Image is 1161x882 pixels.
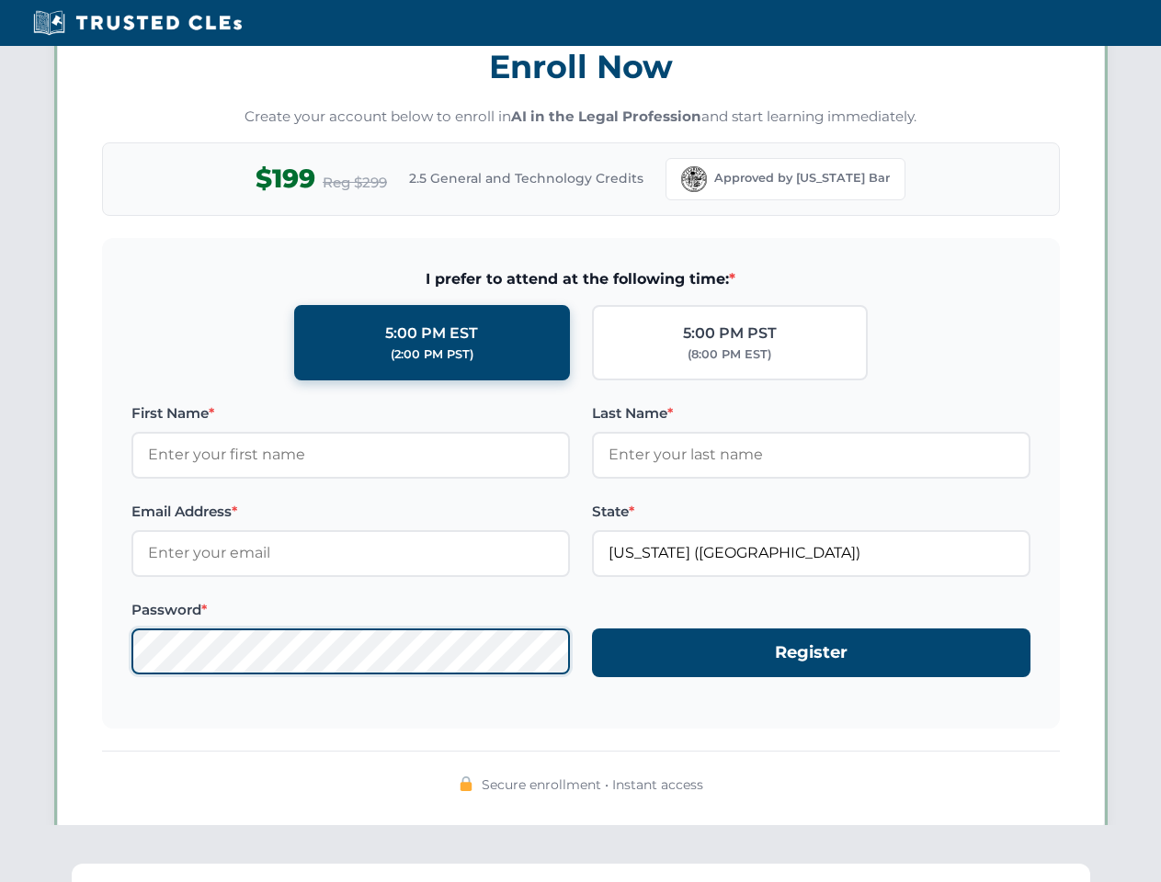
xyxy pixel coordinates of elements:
[385,322,478,345] div: 5:00 PM EST
[592,402,1030,424] label: Last Name
[131,599,570,621] label: Password
[323,172,387,194] span: Reg $299
[683,322,777,345] div: 5:00 PM PST
[131,402,570,424] label: First Name
[131,267,1030,291] span: I prefer to attend at the following time:
[511,107,701,125] strong: AI in the Legal Profession
[391,345,473,364] div: (2:00 PM PST)
[131,530,570,576] input: Enter your email
[681,166,707,192] img: Florida Bar
[102,107,1060,128] p: Create your account below to enroll in and start learning immediately.
[256,158,315,199] span: $199
[592,628,1030,677] button: Register
[688,345,771,364] div: (8:00 PM EST)
[459,776,473,791] img: 🔒
[409,168,643,188] span: 2.5 General and Technology Credits
[482,775,703,795] span: Secure enrollment • Instant access
[592,432,1030,478] input: Enter your last name
[714,169,890,187] span: Approved by [US_STATE] Bar
[28,9,247,37] img: Trusted CLEs
[131,501,570,523] label: Email Address
[592,530,1030,576] input: Florida (FL)
[102,38,1060,96] h3: Enroll Now
[131,432,570,478] input: Enter your first name
[592,501,1030,523] label: State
